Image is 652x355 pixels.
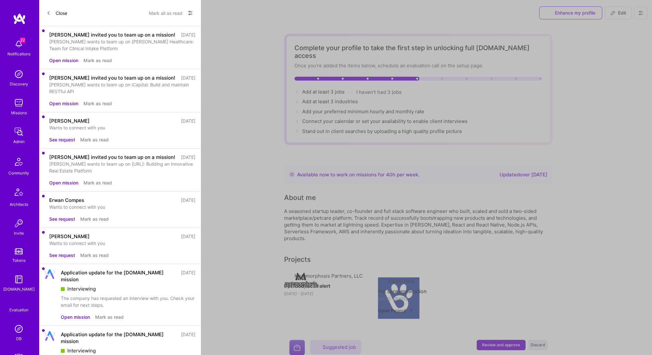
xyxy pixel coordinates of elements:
[49,204,195,210] div: Wants to connect with you
[14,230,24,237] div: Invite
[11,109,27,116] div: Missions
[13,138,25,145] div: Admin
[12,125,25,138] img: admin teamwork
[61,347,195,354] div: Interviewing
[49,252,75,259] button: See request
[95,314,124,320] button: Mark as read
[47,8,67,18] button: Close
[3,286,35,293] div: [DOMAIN_NAME]
[44,269,56,279] img: Company Logo
[181,117,195,124] div: [DATE]
[11,185,27,201] img: Architects
[12,96,25,109] img: teamwork
[181,197,195,204] div: [DATE]
[83,57,112,64] button: Mark as read
[7,50,30,57] div: Notifications
[61,295,195,308] div: The company has requested an interview with you. Check your email for next steps.
[10,201,28,208] div: Architects
[16,335,22,342] div: DB
[8,170,29,176] div: Community
[12,217,25,230] img: Invite
[49,233,90,240] div: [PERSON_NAME]
[49,197,84,204] div: Erwan Compes
[49,124,195,131] div: Wants to connect with you
[61,314,90,320] button: Open mission
[80,252,109,259] button: Mark as read
[49,74,175,81] div: [PERSON_NAME] invited you to team up on a mission!
[49,81,195,95] div: [PERSON_NAME] wants to team up on iCapital: Build and maintain RESTful API
[181,154,195,161] div: [DATE]
[49,117,90,124] div: [PERSON_NAME]
[61,285,195,292] div: Interviewing
[12,257,26,264] div: Tokens
[20,38,25,43] span: 22
[49,57,78,64] button: Open mission
[181,233,195,240] div: [DATE]
[12,273,25,286] img: guide book
[49,38,195,52] div: [PERSON_NAME] wants to team up on [PERSON_NAME] Healthcare: Team for Clinical Intake Platform
[49,154,175,161] div: [PERSON_NAME] invited you to team up on a mission!
[61,331,177,345] div: Application update for the [DOMAIN_NAME] mission
[13,13,26,25] img: logo
[12,68,25,81] img: discovery
[15,248,23,254] img: tokens
[181,269,195,283] div: [DATE]
[83,100,112,107] button: Mark as read
[181,31,195,38] div: [DATE]
[49,240,195,247] div: Wants to connect with you
[61,269,177,283] div: Application update for the [DOMAIN_NAME] mission
[80,136,109,143] button: Mark as read
[17,302,21,306] i: icon SelectionTeam
[80,216,109,222] button: Mark as read
[49,100,78,107] button: Open mission
[12,322,25,335] img: Admin Search
[49,179,78,186] button: Open mission
[49,136,75,143] button: See request
[49,31,175,38] div: [PERSON_NAME] invited you to team up on a mission!
[181,331,195,345] div: [DATE]
[10,81,28,87] div: Discovery
[149,8,182,18] button: Mark all as read
[9,306,28,313] div: Evaluation
[11,154,27,170] img: Community
[181,74,195,81] div: [DATE]
[83,179,112,186] button: Mark as read
[49,216,75,222] button: See request
[12,38,25,50] img: bell
[49,161,195,174] div: [PERSON_NAME] wants to team up on [URL]: Building an Innovative Real Estate Platform
[44,331,56,341] img: Company Logo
